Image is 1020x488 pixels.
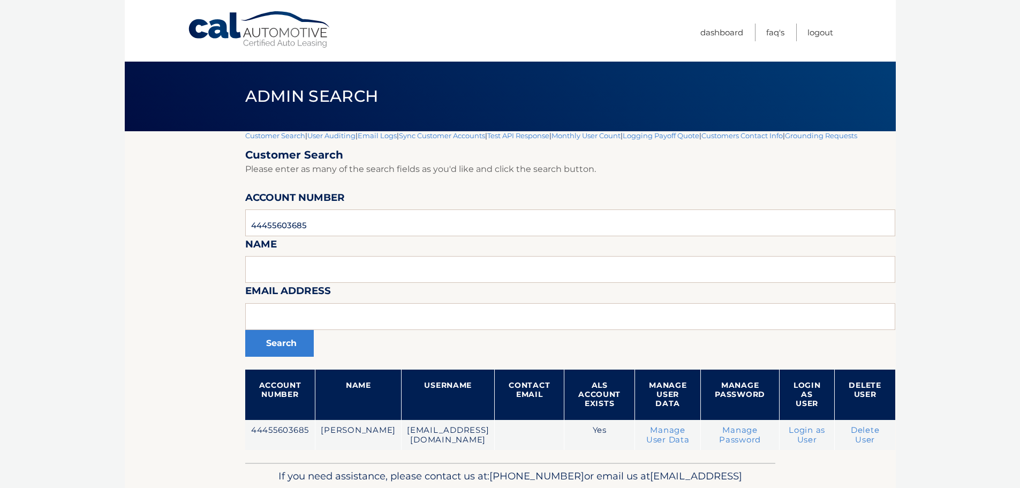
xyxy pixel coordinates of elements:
label: Name [245,236,277,256]
a: Manage Password [719,425,761,445]
label: Account Number [245,190,345,209]
a: FAQ's [766,24,784,41]
div: | | | | | | | | [245,131,895,463]
a: Dashboard [700,24,743,41]
label: Email Address [245,283,331,303]
a: Test API Response [487,131,549,140]
th: Manage User Data [635,370,701,420]
a: Email Logs [358,131,397,140]
th: Account Number [245,370,315,420]
a: User Auditing [307,131,356,140]
a: Customers Contact Info [701,131,783,140]
th: Delete User [835,370,895,420]
td: [PERSON_NAME] [315,420,402,451]
th: Login as User [779,370,835,420]
th: Username [402,370,495,420]
h2: Customer Search [245,148,895,162]
span: [PHONE_NUMBER] [489,470,584,482]
span: Admin Search [245,86,379,106]
a: Customer Search [245,131,305,140]
th: Name [315,370,402,420]
a: Login as User [789,425,825,445]
th: ALS Account Exists [564,370,635,420]
a: Logging Payoff Quote [623,131,699,140]
button: Search [245,330,314,357]
a: Grounding Requests [785,131,857,140]
a: Monthly User Count [551,131,621,140]
a: Sync Customer Accounts [399,131,485,140]
a: Cal Automotive [187,11,332,49]
p: Please enter as many of the search fields as you'd like and click the search button. [245,162,895,177]
td: 44455603685 [245,420,315,451]
th: Contact Email [495,370,564,420]
td: [EMAIL_ADDRESS][DOMAIN_NAME] [402,420,495,451]
a: Delete User [851,425,880,445]
a: Logout [807,24,833,41]
td: Yes [564,420,635,451]
a: Manage User Data [646,425,690,445]
th: Manage Password [701,370,780,420]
